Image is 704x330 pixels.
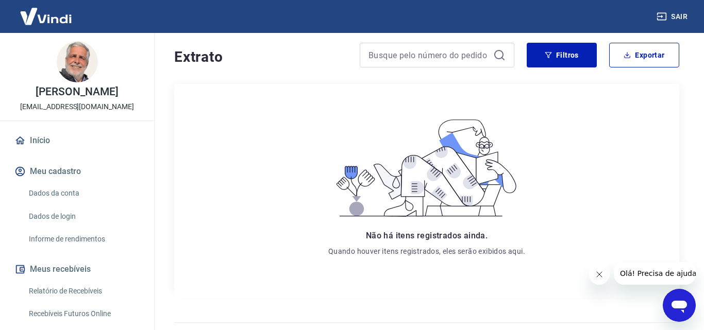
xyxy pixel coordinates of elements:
[36,86,118,97] p: [PERSON_NAME]
[25,229,142,250] a: Informe de rendimentos
[6,7,87,15] span: Olá! Precisa de ajuda?
[25,183,142,204] a: Dados da conta
[12,160,142,183] button: Meu cadastro
[328,246,525,256] p: Quando houver itens registrados, eles serão exibidos aqui.
[12,129,142,152] a: Início
[663,289,696,322] iframe: Botão para abrir a janela de mensagens
[25,303,142,324] a: Recebíveis Futuros Online
[366,231,488,240] span: Não há itens registrados ainda.
[655,7,692,26] button: Sair
[25,281,142,302] a: Relatório de Recebíveis
[25,206,142,227] a: Dados de login
[57,41,98,82] img: eb92f1a3-854a-48f6-a2ed-eec5c1de0a86.jpeg
[20,101,134,112] p: [EMAIL_ADDRESS][DOMAIN_NAME]
[368,47,489,63] input: Busque pelo número do pedido
[527,43,597,67] button: Filtros
[609,43,679,67] button: Exportar
[174,47,347,67] h4: Extrato
[12,258,142,281] button: Meus recebíveis
[614,262,696,285] iframe: Mensagem da empresa
[589,264,610,285] iframe: Fechar mensagem
[12,1,79,32] img: Vindi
